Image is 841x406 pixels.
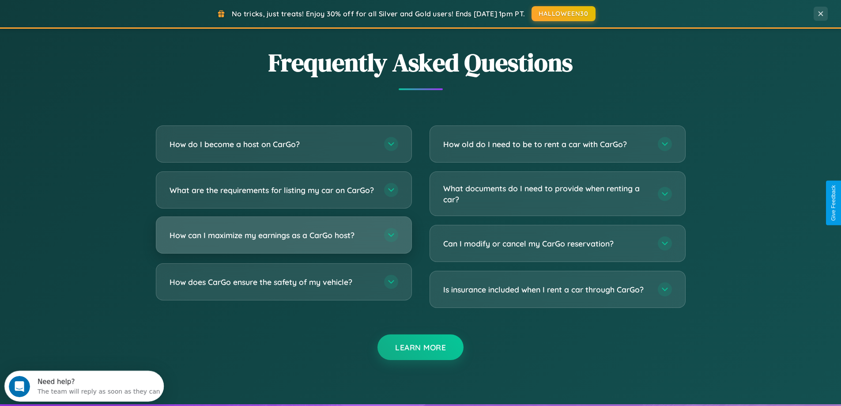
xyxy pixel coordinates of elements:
[443,183,649,205] h3: What documents do I need to provide when renting a car?
[33,8,156,15] div: Need help?
[377,334,464,360] button: Learn More
[170,185,375,196] h3: What are the requirements for listing my car on CarGo?
[170,230,375,241] h3: How can I maximize my earnings as a CarGo host?
[4,371,164,402] iframe: Intercom live chat discovery launcher
[9,376,30,397] iframe: Intercom live chat
[443,238,649,249] h3: Can I modify or cancel my CarGo reservation?
[232,9,525,18] span: No tricks, just treats! Enjoy 30% off for all Silver and Gold users! Ends [DATE] 1pm PT.
[170,277,375,288] h3: How does CarGo ensure the safety of my vehicle?
[4,4,164,28] div: Open Intercom Messenger
[532,6,596,21] button: HALLOWEEN30
[33,15,156,24] div: The team will reply as soon as they can
[156,46,686,80] h2: Frequently Asked Questions
[443,284,649,295] h3: Is insurance included when I rent a car through CarGo?
[170,139,375,150] h3: How do I become a host on CarGo?
[443,139,649,150] h3: How old do I need to be to rent a car with CarGo?
[830,185,837,221] div: Give Feedback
